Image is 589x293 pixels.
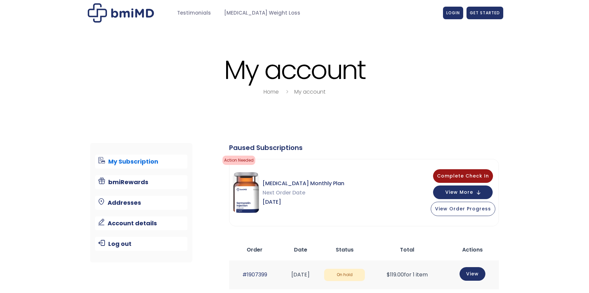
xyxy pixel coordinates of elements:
button: Complete Check In [433,169,493,183]
span: [MEDICAL_DATA] Weight Loss [224,9,300,17]
span: View More [445,190,473,194]
span: Status [336,246,354,254]
a: GET STARTED [466,7,503,19]
a: My account [294,88,325,96]
span: LOGIN [446,10,460,16]
span: On hold [324,269,365,281]
span: 119.00 [387,271,404,278]
span: $ [387,271,390,278]
a: View [460,267,485,281]
a: Addresses [95,196,187,210]
a: Account details [95,216,187,230]
a: Testimonials [171,7,218,20]
a: #1907399 [242,271,267,278]
span: Next Order Date [263,188,344,197]
a: My Subscription [95,155,187,169]
span: [MEDICAL_DATA] Monthly Plan [263,179,344,188]
span: Actions [462,246,483,254]
button: View More [433,185,493,199]
i: breadcrumbs separator [283,88,291,96]
td: for 1 item [368,260,446,289]
span: Complete Check In [437,173,489,179]
a: [MEDICAL_DATA] Weight Loss [218,7,307,20]
nav: Account pages [90,143,192,262]
a: bmiRewards [95,175,187,189]
a: LOGIN [443,7,463,19]
span: Testimonials [177,9,211,17]
span: Date [294,246,307,254]
div: Paused Subscriptions [229,143,499,152]
span: GET STARTED [470,10,500,16]
time: [DATE] [291,271,310,278]
button: View Order Progress [431,202,495,216]
span: Total [400,246,414,254]
span: [DATE] [263,197,344,207]
a: Home [264,88,279,96]
span: Action Needed [222,156,255,165]
h1: My account [86,56,503,84]
a: Log out [95,237,187,251]
span: Order [247,246,263,254]
img: My account [88,3,154,23]
span: View Order Progress [435,205,491,212]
